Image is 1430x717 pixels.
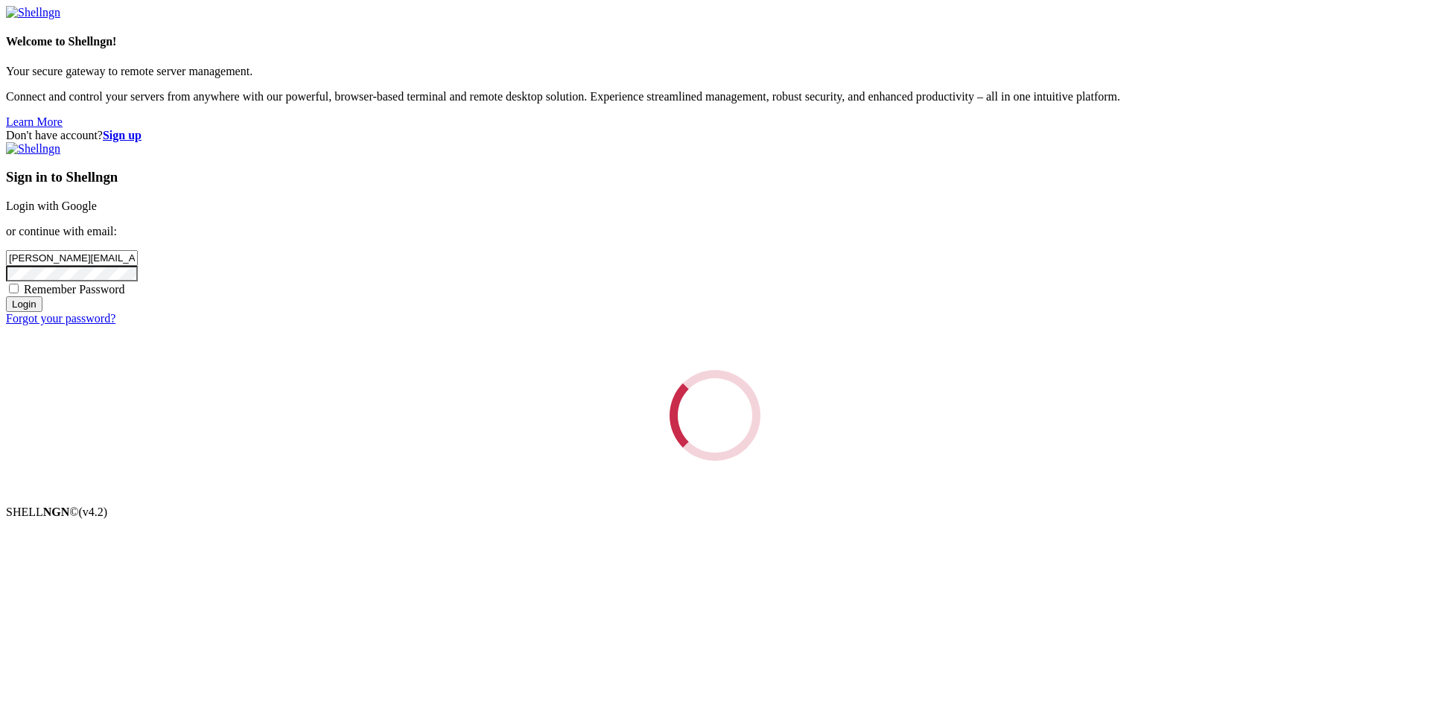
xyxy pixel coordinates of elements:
b: NGN [43,506,70,518]
input: Login [6,296,42,312]
a: Login with Google [6,200,97,212]
span: Remember Password [24,283,125,296]
input: Remember Password [9,284,19,293]
h3: Sign in to Shellngn [6,169,1424,185]
p: Connect and control your servers from anywhere with our powerful, browser-based terminal and remo... [6,90,1424,103]
a: Forgot your password? [6,312,115,325]
a: Sign up [103,129,142,141]
span: 4.2.0 [79,506,108,518]
div: Loading... [666,366,765,465]
span: SHELL © [6,506,107,518]
input: Email address [6,250,138,266]
a: Learn More [6,115,63,128]
img: Shellngn [6,142,60,156]
div: Don't have account? [6,129,1424,142]
img: Shellngn [6,6,60,19]
h4: Welcome to Shellngn! [6,35,1424,48]
p: or continue with email: [6,225,1424,238]
p: Your secure gateway to remote server management. [6,65,1424,78]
